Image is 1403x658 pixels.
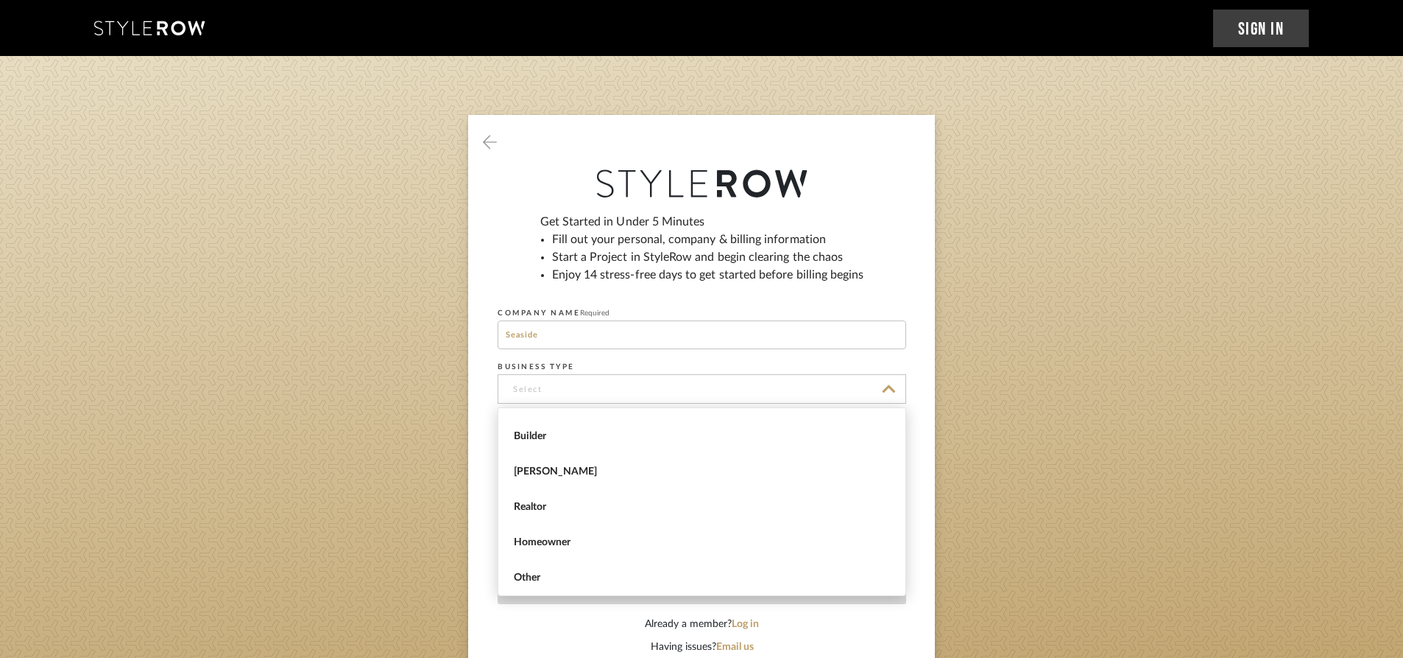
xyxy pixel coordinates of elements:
[498,363,575,371] label: BUSINESS TYPE
[498,617,906,632] div: Already a member?
[498,309,609,318] label: COMPANY NAME
[732,617,759,632] button: Log in
[514,536,894,549] span: Homeowner
[514,501,894,514] span: Realtor
[514,430,894,443] span: Builder
[498,374,906,404] input: Select
[716,642,754,652] a: Email us
[580,309,609,317] span: Required
[552,248,864,266] li: Start a Project in StyleRow and begin clearing the chaos
[498,321,906,349] input: Me, Inc.
[514,572,894,584] span: Other
[498,640,906,655] div: Having issues?
[540,213,864,295] div: Get Started in Under 5 Minutes
[514,466,894,478] span: [PERSON_NAME]
[552,266,864,284] li: Enjoy 14 stress-free days to get started before billing begins
[1213,10,1310,47] a: Sign In
[552,231,864,248] li: Fill out your personal, company & billing information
